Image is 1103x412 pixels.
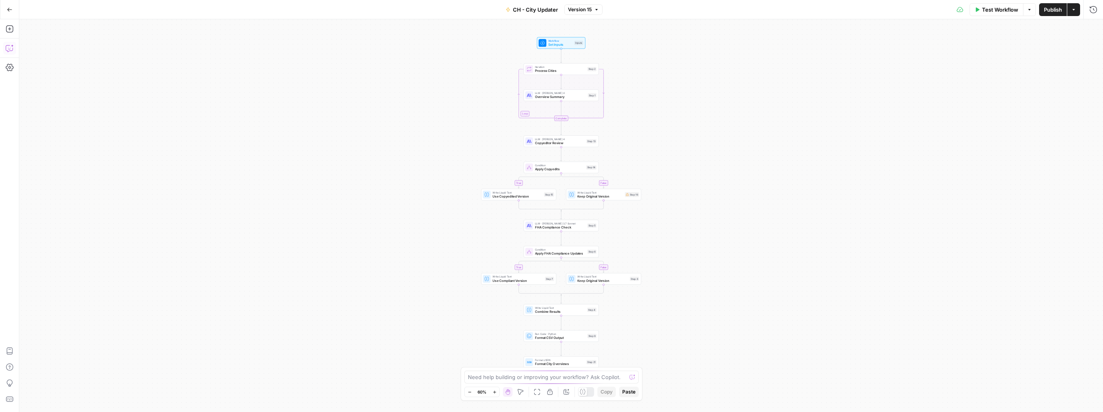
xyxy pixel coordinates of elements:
div: Step 9 [587,334,597,338]
span: Publish [1044,6,1062,14]
g: Edge from step_6 to step_8 [561,257,604,273]
span: Apply Copyedits [535,167,584,171]
button: CH - City Updater [501,3,563,16]
span: Apply FHA Compliance Updates [535,251,585,256]
span: Combine Results [535,309,585,314]
div: Step 8 [630,277,639,281]
span: Workflow [548,39,572,43]
span: CH - City Updater [513,6,558,14]
span: Format CSV Output [535,335,585,340]
div: Run Code · PythonFormat CSV OutputStep 9 [524,330,599,342]
span: Format JSON [535,358,584,362]
div: Step 6 [587,249,597,254]
div: Step 16 [625,192,639,197]
div: Write Liquid TextCombine ResultsStep 4 [524,304,599,316]
span: Paste [622,388,636,396]
span: LLM · [PERSON_NAME] 4 [535,137,584,141]
span: Copy [601,388,613,396]
span: Overview Summary [535,94,586,99]
span: LLM · [PERSON_NAME] 3.7 Sonnet [535,221,585,225]
span: Version 15 [568,6,592,13]
span: 60% [478,389,486,395]
button: Version 15 [564,4,603,15]
g: Edge from step_14 to step_16 [561,173,604,188]
g: Edge from step_4 to step_9 [560,316,562,330]
span: Keep Original Version [577,194,623,199]
span: Write Liquid Text [492,190,542,194]
g: Edge from step_14 to step_15 [518,173,561,188]
g: Edge from step_16 to step_14-conditional-end [561,200,604,212]
div: LoopIterationProcess CitiesStep 2 [524,63,599,75]
div: Format JSONFormat City OverviewsStep 21 [524,356,599,368]
g: Edge from step_6-conditional-end to step_4 [560,295,562,304]
span: Set Inputs [548,42,572,47]
div: Inputs [574,41,583,45]
g: Edge from step_14-conditional-end to step_5 [560,210,562,219]
g: Edge from step_2-iteration-end to step_13 [560,121,562,135]
div: Complete [554,116,568,121]
div: Step 5 [587,223,597,228]
span: Use Copyedited Version [492,194,542,199]
span: Write Liquid Text [492,275,543,279]
button: Publish [1039,3,1067,16]
div: LLM · [PERSON_NAME] 4Copyeditor ReviewStep 13 [524,135,599,147]
g: Edge from step_8 to step_6-conditional-end [561,285,604,296]
div: Complete [524,116,599,121]
g: Edge from start to step_2 [560,49,562,63]
div: ConditionApply CopyeditsStep 14 [524,161,599,173]
span: FHA Compliance Check [535,225,585,230]
g: Edge from step_13 to step_14 [560,147,562,161]
div: Write Liquid TextUse Compliant VersionStep 7 [481,273,556,285]
div: Step 21 [586,360,597,364]
button: Copy [597,387,616,397]
div: Write Liquid TextKeep Original VersionStep 16 [566,189,641,200]
div: Step 4 [587,308,597,312]
span: Write Liquid Text [577,190,623,194]
span: Copyeditor Review [535,141,584,145]
span: Write Liquid Text [577,275,627,279]
g: Edge from step_9 to step_21 [560,342,562,356]
span: Iteration [535,65,585,69]
div: WorkflowSet InputsInputs [524,37,599,49]
div: LLM · [PERSON_NAME] 3.7 SonnetFHA Compliance CheckStep 5 [524,220,599,231]
div: Write Liquid TextKeep Original VersionStep 8 [566,273,641,285]
span: Process Cities [535,68,585,73]
span: Run Code · Python [535,332,585,336]
div: Step 13 [586,139,597,143]
span: Write Liquid Text [535,306,585,310]
span: LLM · [PERSON_NAME] 4 [535,91,586,95]
g: Edge from step_5 to step_6 [560,231,562,245]
span: Test Workflow [982,6,1018,14]
span: Condition [535,163,584,167]
g: Edge from step_6 to step_7 [518,257,561,273]
span: Use Compliant Version [492,278,543,283]
span: Format City Overviews [535,361,584,366]
div: Step 2 [587,67,597,71]
g: Edge from step_7 to step_6-conditional-end [519,285,561,296]
span: Condition [535,248,585,252]
div: Step 1 [588,93,597,98]
div: Step 14 [586,165,597,170]
div: Step 15 [544,192,554,197]
div: LLM · [PERSON_NAME] 4Overview SummaryStep 1 [524,90,599,101]
div: Step 7 [545,277,554,281]
g: Edge from step_15 to step_14-conditional-end [519,200,561,212]
div: Write Liquid TextUse Copyedited VersionStep 15 [481,189,556,200]
button: Paste [619,387,639,397]
g: Edge from step_2 to step_1 [560,75,562,89]
button: Test Workflow [970,3,1023,16]
span: Keep Original Version [577,278,627,283]
div: ConditionApply FHA Compliance UpdatesStep 6 [524,246,599,257]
